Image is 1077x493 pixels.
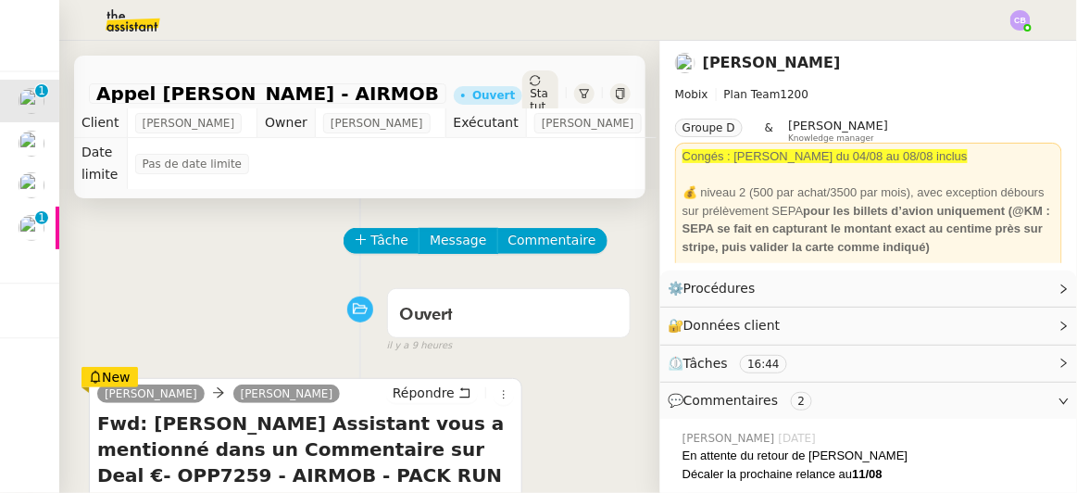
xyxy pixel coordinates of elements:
[74,108,127,138] td: Client
[788,119,888,133] span: [PERSON_NAME]
[683,318,781,333] span: Données client
[703,54,841,71] a: [PERSON_NAME]
[497,228,607,254] button: Commentaire
[675,53,695,73] img: users%2FW4OQjB9BRtYK2an7yusO0WsYLsD3%2Favatar%2F28027066-518b-424c-8476-65f2e549ac29
[675,119,743,137] nz-tag: Groupe D
[74,138,127,189] td: Date limite
[788,133,874,144] span: Knowledge manager
[38,84,45,101] p: 1
[542,114,634,133] span: [PERSON_NAME]
[508,230,596,251] span: Commentaire
[387,280,418,295] span: false
[683,281,756,296] span: Procédures
[233,386,341,402] a: [PERSON_NAME]
[331,114,423,133] span: [PERSON_NAME]
[683,183,1055,256] div: 💰 niveau 2 (500 par achat/3500 par mois), avec exception débours sur prélèvement SEPA
[683,149,968,163] span: Congés : [PERSON_NAME] du 04/08 au 08/08 inclus
[35,84,48,97] nz-badge-sup: 1
[530,87,548,113] span: Statut
[683,393,778,408] span: Commentaires
[19,172,44,198] img: users%2FW4OQjB9BRtYK2an7yusO0WsYLsD3%2Favatar%2F28027066-518b-424c-8476-65f2e549ac29
[81,367,138,387] div: New
[683,447,1062,465] div: En attente du retour de [PERSON_NAME]
[668,393,820,408] span: 💬
[660,271,1077,307] div: ⚙️Procédures
[779,430,820,447] span: [DATE]
[419,228,497,254] button: Message
[660,346,1077,382] div: ⏲️Tâches 16:44
[660,308,1077,344] div: 🔐Données client
[19,215,44,241] img: users%2FW4OQjB9BRtYK2an7yusO0WsYLsD3%2Favatar%2F28027066-518b-424c-8476-65f2e549ac29
[853,467,883,481] strong: 11/08
[1010,10,1031,31] img: svg
[35,211,48,224] nz-badge-sup: 1
[668,356,803,371] span: ⏲️
[683,204,1050,254] strong: pour les billets d’avion uniquement (@KM : SEPA se fait en capturant le montant exact au centime ...
[668,278,764,299] span: ⚙️
[683,356,728,371] span: Tâches
[765,119,773,143] span: &
[371,230,409,251] span: Tâche
[386,383,478,403] button: Répondre
[683,430,779,447] span: [PERSON_NAME]
[393,384,455,402] span: Répondre
[38,211,45,228] p: 1
[675,88,708,101] span: Mobix
[472,90,515,101] div: Ouvert
[660,383,1077,419] div: 💬Commentaires 2
[19,131,44,157] img: users%2FW4OQjB9BRtYK2an7yusO0WsYLsD3%2Favatar%2F28027066-518b-424c-8476-65f2e549ac29
[387,338,453,354] span: il y a 9 heures
[96,84,439,103] span: Appel [PERSON_NAME] - AIRMOB
[445,108,526,138] td: Exécutant
[143,155,243,173] span: Pas de date limite
[668,315,788,336] span: 🔐
[740,355,787,373] nz-tag: 16:44
[344,228,420,254] button: Tâche
[97,386,205,402] a: [PERSON_NAME]
[683,465,1062,484] div: Décaler la prochaine relance au
[257,108,316,138] td: Owner
[724,88,781,101] span: Plan Team
[399,307,454,323] span: Ouvert
[430,230,486,251] span: Message
[19,88,44,114] img: users%2FW4OQjB9BRtYK2an7yusO0WsYLsD3%2Favatar%2F28027066-518b-424c-8476-65f2e549ac29
[143,114,235,133] span: [PERSON_NAME]
[781,88,809,101] span: 1200
[788,119,888,143] app-user-label: Knowledge manager
[791,392,813,411] nz-tag: 2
